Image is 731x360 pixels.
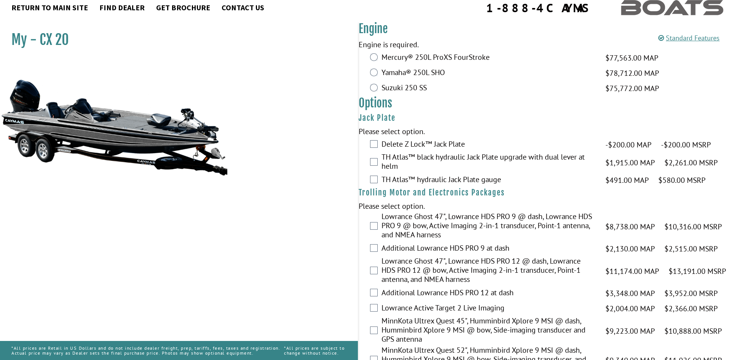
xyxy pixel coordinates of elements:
[605,67,659,79] span: $78,712.00 MAP
[359,22,731,36] h3: Engine
[381,288,596,299] label: Additional Lowrance HDS PRO 12 at dash
[658,34,720,42] a: Standard Features
[359,96,731,110] h3: Options
[605,303,655,314] span: $2,004.00 MAP
[381,316,596,346] label: MinnKota Ultrex Quest 45", Humminbird Xplore 9 MSI @ dash, Humminbird Xplore 9 MSI @ bow, Side-im...
[664,221,722,232] span: $10,316.00 MSRP
[664,325,722,337] span: $10,888.00 MSRP
[605,139,651,150] span: -$200.00 MAP
[359,113,731,123] h4: Jack Plate
[381,212,596,241] label: Lowrance Ghost 47", Lowrance HDS PRO 9 @ dash, Lowrance HDS PRO 9 @ bow, Active Imaging 2-in-1 tr...
[605,221,655,232] span: $8,738.00 MAP
[605,174,649,186] span: $491.00 MAP
[359,39,731,50] div: Engine is required.
[8,3,92,13] a: Return to main site
[381,83,596,94] label: Suzuki 250 SS
[669,266,726,277] span: $13,191.00 MSRP
[658,174,705,186] span: $580.00 MSRP
[381,243,596,254] label: Additional Lowrance HDS PRO 9 at dash
[605,83,659,94] span: $75,772.00 MAP
[381,303,596,314] label: Lowrance Active Target 2 Live Imaging
[605,243,655,254] span: $2,130.00 MAP
[605,157,655,168] span: $1,915.00 MAP
[359,126,731,137] div: Please select option.
[605,325,655,337] span: $9,223.00 MAP
[664,157,718,168] span: $2,261.00 MSRP
[605,52,658,64] span: $77,563.00 MAP
[661,139,711,150] span: -$200.00 MSRP
[381,139,596,150] label: Delete Z Lock™ Jack Plate
[359,188,731,197] h4: Trolling Motor and Electronics Packages
[11,342,284,359] p: *All prices are Retail in US Dollars and do not include dealer freight, prep, tariffs, fees, taxe...
[381,152,596,173] label: TH Atlas™ black hydraulic Jack Plate upgrade with dual lever at helm
[152,3,214,13] a: Get Brochure
[605,266,659,277] span: $11,174.00 MAP
[11,31,339,48] h1: My - CX 20
[664,243,718,254] span: $2,515.00 MSRP
[284,342,346,359] p: *All prices are subject to change without notice.
[96,3,148,13] a: Find Dealer
[381,53,596,64] label: Mercury® 250L ProXS FourStroke
[381,68,596,79] label: Yamaha® 250L SHO
[664,303,718,314] span: $2,366.00 MSRP
[605,288,655,299] span: $3,348.00 MAP
[381,256,596,286] label: Lowrance Ghost 47", Lowrance HDS PRO 12 @ dash, Lowrance HDS PRO 12 @ bow, Active Imaging 2-in-1 ...
[664,288,718,299] span: $3,952.00 MSRP
[486,2,591,14] div: 1-888-4CAYMAS
[218,3,268,13] a: Contact Us
[359,200,731,212] div: Please select option.
[381,175,596,186] label: TH Atlas™ hydraulic Jack Plate gauge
